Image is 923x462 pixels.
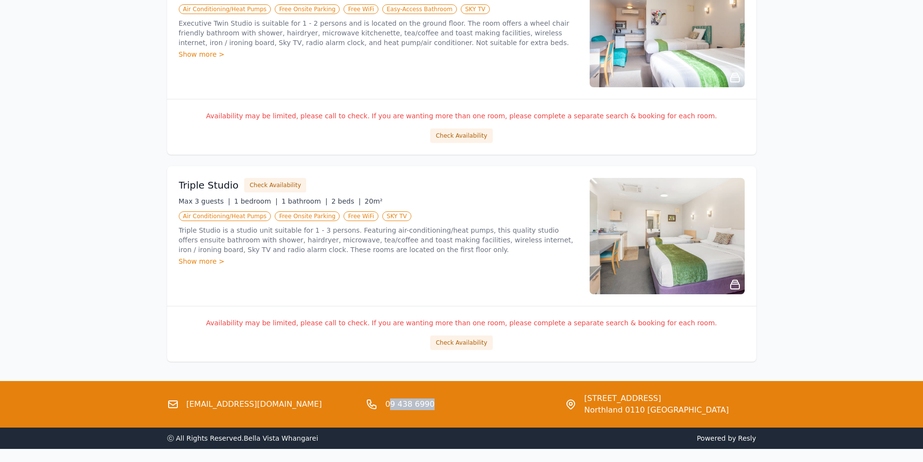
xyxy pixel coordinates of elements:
div: Show more > [179,49,578,59]
button: Check Availability [244,178,306,192]
span: Free Onsite Parking [275,211,340,221]
span: SKY TV [461,4,490,14]
div: Show more > [179,256,578,266]
p: Triple Studio is a studio unit suitable for 1 - 3 persons. Featuring air-conditioning/heat pumps,... [179,225,578,255]
span: SKY TV [382,211,411,221]
button: Check Availability [430,335,492,350]
span: 1 bathroom | [282,197,328,205]
span: [STREET_ADDRESS] [584,393,729,404]
a: Resly [738,434,756,442]
span: Free WiFi [344,4,378,14]
span: Free WiFi [344,211,378,221]
span: Free Onsite Parking [275,4,340,14]
span: 2 beds | [331,197,361,205]
span: Easy-Access Bathroom [382,4,457,14]
span: Air Conditioning/Heat Pumps [179,211,271,221]
span: 1 bedroom | [234,197,278,205]
span: 20m² [365,197,383,205]
span: Air Conditioning/Heat Pumps [179,4,271,14]
a: [EMAIL_ADDRESS][DOMAIN_NAME] [187,398,322,410]
button: Check Availability [430,128,492,143]
span: Max 3 guests | [179,197,231,205]
p: Executive Twin Studio is suitable for 1 - 2 persons and is located on the ground floor. The room ... [179,18,578,48]
h3: Triple Studio [179,178,239,192]
span: Powered by [466,433,756,443]
a: 09 438 6990 [385,398,435,410]
span: Northland 0110 [GEOGRAPHIC_DATA] [584,404,729,416]
p: Availability may be limited, please call to check. If you are wanting more than one room, please ... [179,318,745,328]
p: Availability may be limited, please call to check. If you are wanting more than one room, please ... [179,111,745,121]
span: ⓒ All Rights Reserved. Bella Vista Whangarei [167,434,318,442]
